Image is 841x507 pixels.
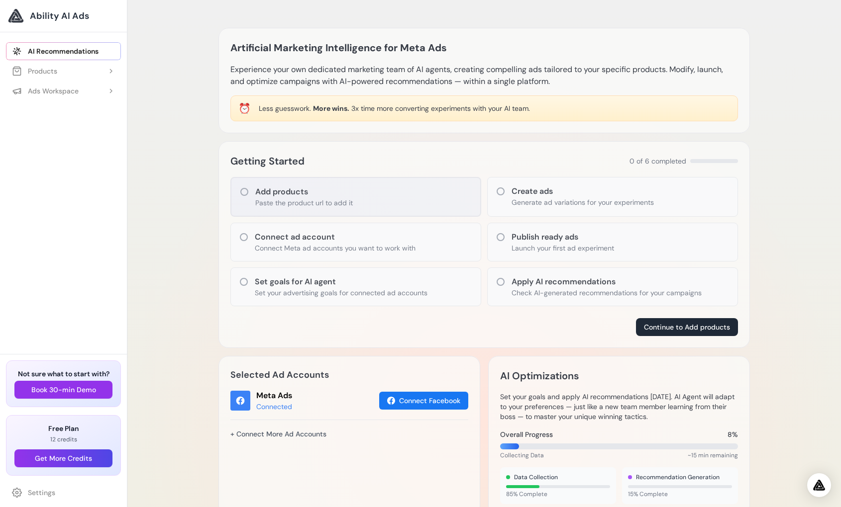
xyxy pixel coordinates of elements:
button: Get More Credits [14,449,112,467]
p: Launch your first ad experiment [512,243,614,253]
div: Products [12,66,57,76]
p: Connect Meta ad accounts you want to work with [255,243,416,253]
h3: Add products [255,186,353,198]
div: Ads Workspace [12,86,79,96]
span: 3x time more converting experiments with your AI team. [351,104,530,113]
p: Set your goals and apply AI recommendations [DATE]. AI Agent will adapt to your preferences — jus... [500,392,738,422]
p: Paste the product url to add it [255,198,353,208]
p: Set your advertising goals for connected ad accounts [255,288,427,298]
h3: Connect ad account [255,231,416,243]
span: 0 of 6 completed [630,156,686,166]
a: + Connect More Ad Accounts [230,425,326,442]
button: Connect Facebook [379,392,468,410]
span: Collecting Data [500,451,544,459]
span: More wins. [313,104,349,113]
h3: Publish ready ads [512,231,614,243]
span: 15% Complete [628,490,732,498]
h3: Create ads [512,185,654,197]
span: Recommendation Generation [636,473,720,481]
h2: AI Optimizations [500,368,579,384]
h1: Artificial Marketing Intelligence for Meta Ads [230,40,447,56]
button: Products [6,62,121,80]
span: 8% [728,429,738,439]
h3: Set goals for AI agent [255,276,427,288]
div: Connected [256,402,292,412]
span: Ability AI Ads [30,9,89,23]
span: Less guesswork. [259,104,311,113]
a: Ability AI Ads [8,8,119,24]
a: AI Recommendations [6,42,121,60]
button: Book 30-min Demo [14,381,112,399]
h3: Apply AI recommendations [512,276,702,288]
p: Generate ad variations for your experiments [512,197,654,207]
button: Continue to Add products [636,318,738,336]
div: ⏰ [238,101,251,115]
div: Meta Ads [256,390,292,402]
span: ~15 min remaining [688,451,738,459]
div: Open Intercom Messenger [807,473,831,497]
p: Check AI-generated recommendations for your campaigns [512,288,702,298]
span: Data Collection [514,473,558,481]
p: Experience your own dedicated marketing team of AI agents, creating compelling ads tailored to yo... [230,64,738,87]
span: 85% Complete [506,490,610,498]
button: Ads Workspace [6,82,121,100]
h3: Free Plan [14,423,112,433]
h3: Not sure what to start with? [14,369,112,379]
h2: Getting Started [230,153,305,169]
span: Overall Progress [500,429,553,439]
p: 12 credits [14,435,112,443]
a: Settings [6,484,121,502]
h2: Selected Ad Accounts [230,368,468,382]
